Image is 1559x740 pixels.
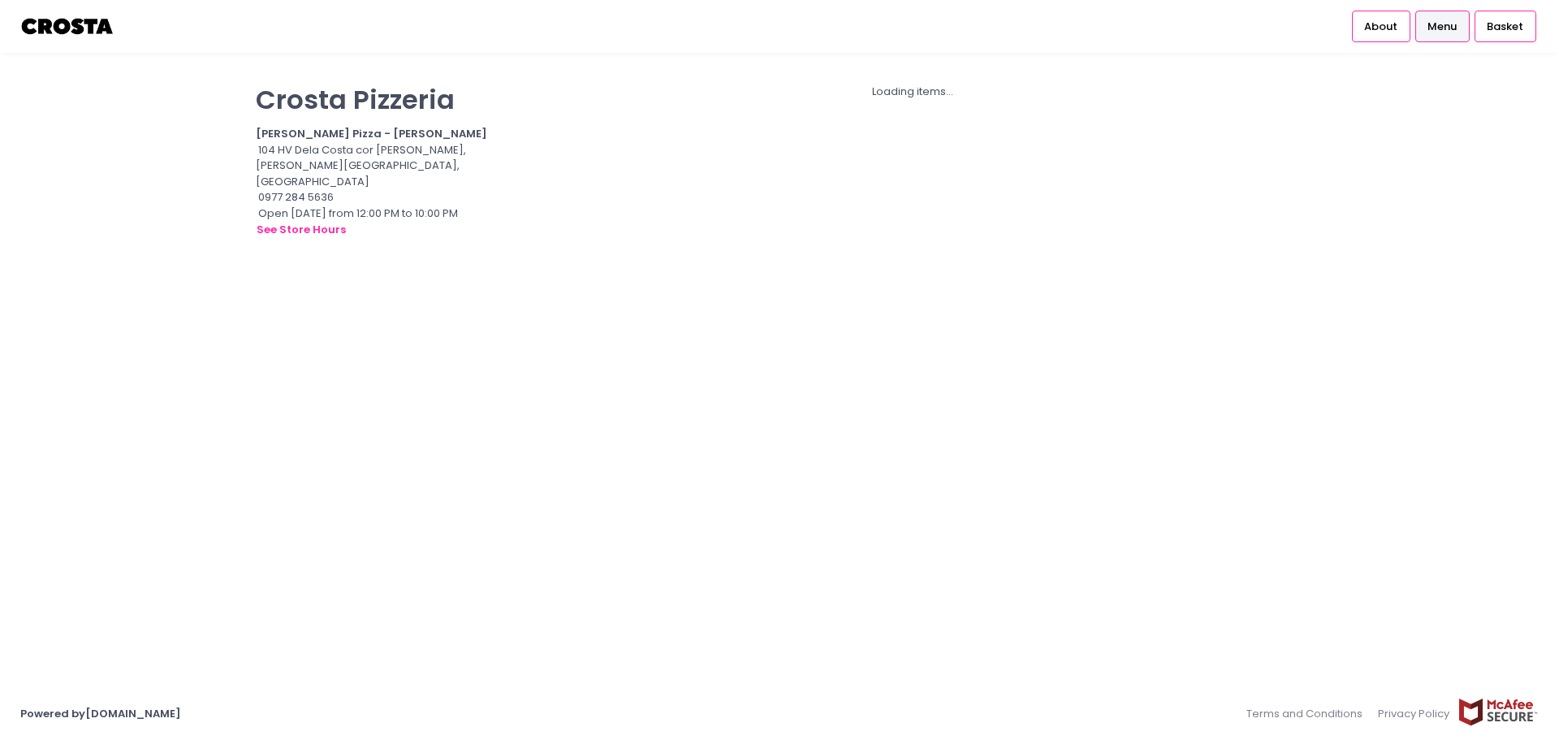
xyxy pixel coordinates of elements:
[20,12,115,41] img: logo
[256,206,503,239] div: Open [DATE] from 12:00 PM to 10:00 PM
[1458,698,1539,726] img: mcafee-secure
[20,706,181,721] a: Powered by[DOMAIN_NAME]
[1487,19,1523,35] span: Basket
[1246,698,1371,729] a: Terms and Conditions
[1364,19,1397,35] span: About
[1427,19,1457,35] span: Menu
[256,221,347,239] button: see store hours
[256,84,503,115] p: Crosta Pizzeria
[523,84,1303,100] div: Loading items...
[256,126,487,141] b: [PERSON_NAME] Pizza - [PERSON_NAME]
[1371,698,1458,729] a: Privacy Policy
[1415,11,1470,41] a: Menu
[1352,11,1410,41] a: About
[256,189,503,206] div: 0977 284 5636
[256,142,503,190] div: 104 HV Dela Costa cor [PERSON_NAME], [PERSON_NAME][GEOGRAPHIC_DATA], [GEOGRAPHIC_DATA]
